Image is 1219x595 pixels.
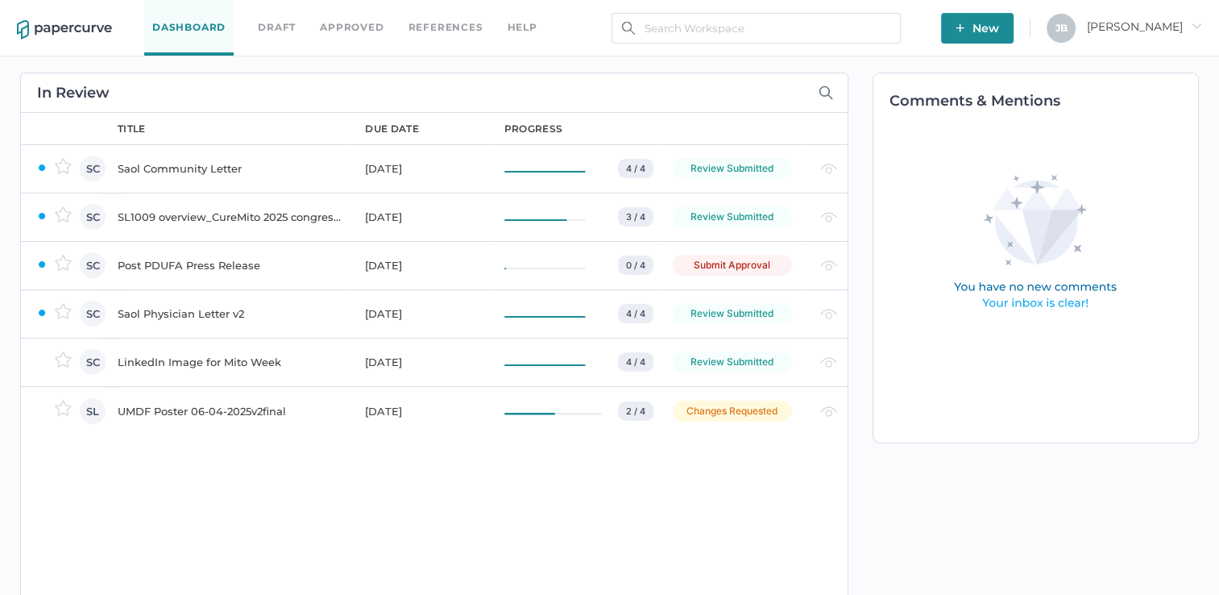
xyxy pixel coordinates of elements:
[320,19,384,36] a: Approved
[618,304,653,323] div: 4 / 4
[365,207,484,227] div: [DATE]
[618,159,653,178] div: 4 / 4
[889,94,1198,108] h2: Comments & Mentions
[508,19,537,36] div: help
[618,207,653,227] div: 3 / 4
[55,206,72,223] img: star-inactive.70f2008a.svg
[820,212,837,223] img: eye-light-gray.b6d092a5.svg
[956,13,999,44] span: New
[258,19,296,36] a: Draft
[365,304,484,323] div: [DATE]
[80,252,106,278] div: SC
[941,13,1014,44] button: New
[673,303,792,324] div: Review Submitted
[118,122,146,136] div: title
[55,400,72,416] img: star-inactive.70f2008a.svg
[365,256,484,275] div: [DATE]
[1087,19,1202,34] span: [PERSON_NAME]
[17,20,112,40] img: papercurve-logo-colour.7244d18c.svg
[118,159,346,178] div: Saol Community Letter
[80,301,106,327] div: SC
[673,401,792,422] div: Changes Requested
[820,260,837,271] img: eye-light-gray.b6d092a5.svg
[80,398,106,424] div: SL
[820,406,837,417] img: eye-light-gray.b6d092a5.svg
[55,352,72,368] img: star-inactive.70f2008a.svg
[673,352,792,372] div: Review Submitted
[80,204,106,230] div: SC
[504,122,562,136] div: progress
[37,308,47,318] img: ZaPP2z7XVwAAAABJRU5ErkJggg==
[365,352,484,372] div: [DATE]
[118,207,346,227] div: SL1009 overview_CureMito 2025 congress_for PRC
[37,85,110,100] h2: In Review
[365,159,484,178] div: [DATE]
[118,256,346,275] div: Post PDUFA Press Release
[55,303,72,319] img: star-inactive.70f2008a.svg
[55,158,72,174] img: star-inactive.70f2008a.svg
[618,256,653,275] div: 0 / 4
[365,122,418,136] div: due date
[118,304,346,323] div: Saol Physician Letter v2
[820,164,837,174] img: eye-light-gray.b6d092a5.svg
[618,402,653,421] div: 2 / 4
[118,352,346,372] div: LinkedIn Image for Mito Week
[1055,22,1068,34] span: J B
[618,352,653,372] div: 4 / 4
[820,357,837,368] img: eye-light-gray.b6d092a5.svg
[622,22,635,35] img: search.bf03fe8b.svg
[820,309,837,319] img: eye-light-gray.b6d092a5.svg
[37,163,47,173] img: ZaPP2z7XVwAAAABJRU5ErkJggg==
[612,13,901,44] input: Search Workspace
[956,23,964,32] img: plus-white.e19ec114.svg
[819,85,833,100] img: search-icon-expand.c6106642.svg
[365,402,484,421] div: [DATE]
[55,255,72,271] img: star-inactive.70f2008a.svg
[80,349,106,375] div: SC
[118,402,346,421] div: UMDF Poster 06-04-2025v2final
[37,260,47,269] img: ZaPP2z7XVwAAAABJRU5ErkJggg==
[673,255,792,276] div: Submit Approval
[673,206,792,227] div: Review Submitted
[37,211,47,221] img: ZaPP2z7XVwAAAABJRU5ErkJggg==
[80,156,106,181] div: SC
[673,158,792,179] div: Review Submitted
[919,162,1151,324] img: comments-empty-state.0193fcf7.svg
[408,19,483,36] a: References
[1191,20,1202,31] i: arrow_right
